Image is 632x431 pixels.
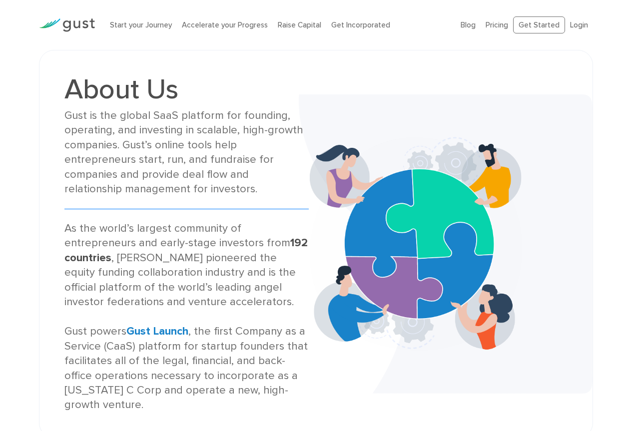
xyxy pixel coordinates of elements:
h1: About Us [64,75,308,103]
a: Gust Launch [126,325,188,338]
a: Get Incorporated [331,20,390,29]
a: Pricing [486,20,508,29]
a: Start your Journey [110,20,172,29]
img: About Us Banner Bg [299,94,593,393]
a: Accelerate your Progress [182,20,268,29]
a: Raise Capital [278,20,321,29]
a: Login [570,20,588,29]
div: As the world’s largest community of entrepreneurs and early-stage investors from , [PERSON_NAME] ... [64,221,308,413]
div: Gust is the global SaaS platform for founding, operating, and investing in scalable, high-growth ... [64,108,308,197]
strong: 192 countries [64,236,308,264]
img: Gust Logo [39,18,95,32]
a: Blog [461,20,476,29]
a: Get Started [513,16,565,34]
